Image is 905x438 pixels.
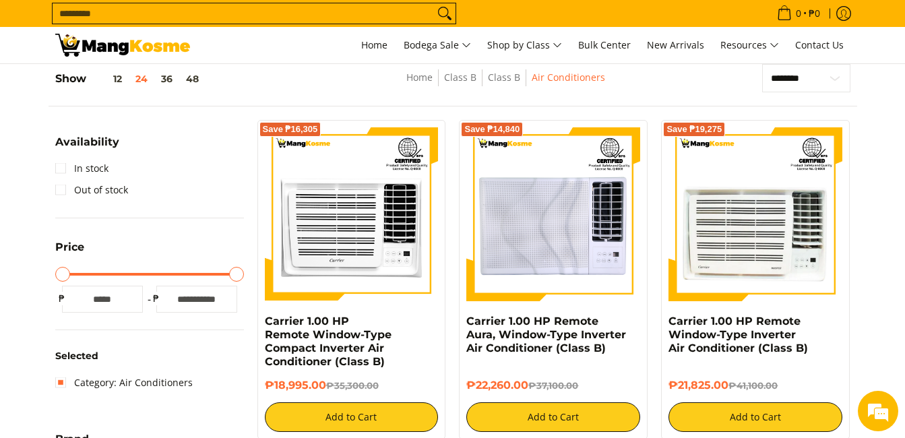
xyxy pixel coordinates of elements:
[668,315,808,354] a: Carrier 1.00 HP Remote Window-Type Inverter Air Conditioner (Class B)
[714,27,786,63] a: Resources
[55,158,108,179] a: In stock
[668,402,842,432] button: Add to Cart
[55,179,128,201] a: Out of stock
[312,69,699,100] nav: Breadcrumbs
[640,27,711,63] a: New Arrivals
[480,27,569,63] a: Shop by Class
[647,38,704,51] span: New Arrivals
[397,27,478,63] a: Bodega Sale
[773,6,824,21] span: •
[466,379,640,392] h6: ₱22,260.00
[265,402,439,432] button: Add to Cart
[129,73,154,84] button: 24
[794,9,803,18] span: 0
[265,127,439,301] img: Carrier 1.00 HP Remote Window-Type Compact Inverter Air Conditioner (Class B)
[55,292,69,305] span: ₱
[55,34,190,57] img: Class B Class B | Mang Kosme
[406,71,433,84] a: Home
[666,125,722,133] span: Save ₱19,275
[668,127,842,301] img: Carrier 1.00 HP Remote Window-Type Inverter Air Conditioner (Class B)
[788,27,850,63] a: Contact Us
[265,315,392,368] a: Carrier 1.00 HP Remote Window-Type Compact Inverter Air Conditioner (Class B)
[795,38,844,51] span: Contact Us
[728,380,778,391] del: ₱41,100.00
[466,315,626,354] a: Carrier 1.00 HP Remote Aura, Window-Type Inverter Air Conditioner (Class B)
[466,402,640,432] button: Add to Cart
[532,69,605,86] span: Air Conditioners
[55,350,244,363] h6: Selected
[55,72,206,86] h5: Show
[204,27,850,63] nav: Main Menu
[720,37,779,54] span: Resources
[55,137,119,158] summary: Open
[150,292,163,305] span: ₱
[361,38,387,51] span: Home
[487,37,562,54] span: Shop by Class
[154,73,179,84] button: 36
[404,37,471,54] span: Bodega Sale
[263,125,318,133] span: Save ₱16,305
[434,3,456,24] button: Search
[86,73,129,84] button: 12
[55,137,119,148] span: Availability
[55,242,84,253] span: Price
[464,125,520,133] span: Save ₱14,840
[265,379,439,392] h6: ₱18,995.00
[571,27,637,63] a: Bulk Center
[444,71,476,84] a: Class B
[578,38,631,51] span: Bulk Center
[55,242,84,263] summary: Open
[55,372,193,394] a: Category: Air Conditioners
[179,73,206,84] button: 48
[488,71,520,84] a: Class B
[528,380,578,391] del: ₱37,100.00
[668,379,842,392] h6: ₱21,825.00
[466,127,640,301] img: Carrier 1.00 HP Remote Aura, Window-Type Inverter Air Conditioner (Class B)
[354,27,394,63] a: Home
[326,380,379,391] del: ₱35,300.00
[807,9,822,18] span: ₱0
